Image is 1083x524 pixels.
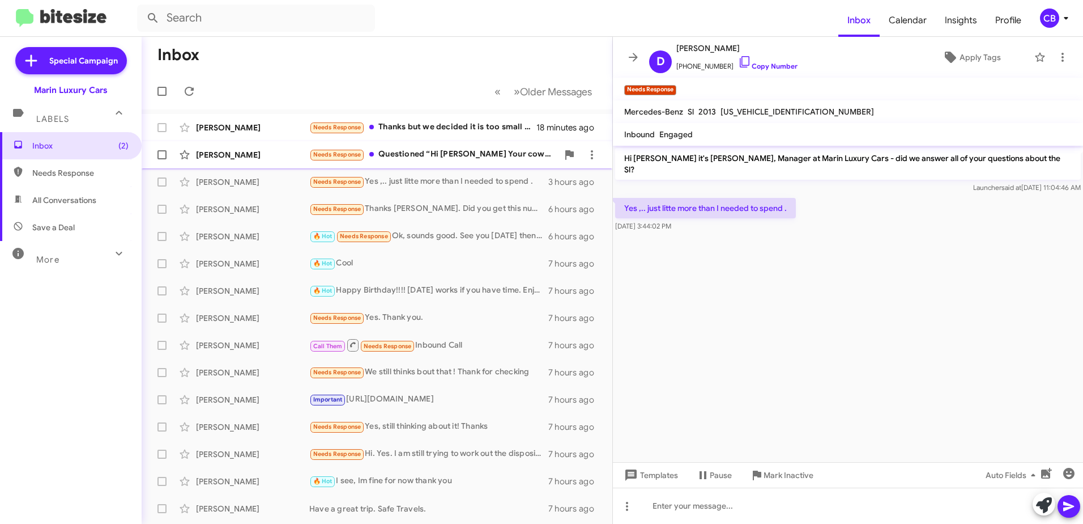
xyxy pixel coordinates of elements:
div: [PERSON_NAME] [196,394,309,405]
span: (2) [118,140,129,151]
div: Inbound Call [309,338,548,352]
div: 7 hours ago [548,503,603,514]
span: Save a Deal [32,222,75,233]
div: 7 hours ago [548,476,603,487]
span: D [656,53,665,71]
p: Yes ,.. just litte more than I needed to spend . [615,198,796,218]
input: Search [137,5,375,32]
div: 7 hours ago [548,340,603,351]
div: We still thinks bout that ! Thank for checking [309,366,548,379]
div: Questioned “Hi [PERSON_NAME] Your coworker [PERSON_NAME] was very helpful answering my questions.... [309,148,558,161]
span: Needs Response [340,233,388,240]
button: Pause [687,465,741,485]
div: Thanks but we decided it is too small for what we are looking for in a plug in hybrid [309,121,536,134]
div: CB [1040,9,1059,28]
div: [PERSON_NAME] [196,421,309,433]
div: Marin Luxury Cars [34,84,108,96]
button: Templates [613,465,687,485]
span: » [514,84,520,99]
div: 7 hours ago [548,421,603,433]
span: Needs Response [313,314,361,322]
span: Templates [622,465,678,485]
div: Happy Birthday!!!! [DATE] works if you have time. Enjoy your weekend. [309,284,548,297]
span: 🔥 Hot [313,287,332,294]
div: [PERSON_NAME] [196,503,309,514]
span: Needs Response [313,205,361,213]
span: [PERSON_NAME] [676,41,798,55]
span: Sl [688,107,694,117]
button: Mark Inactive [741,465,822,485]
div: 6 hours ago [548,204,603,215]
div: 18 minutes ago [536,122,603,133]
span: said at [1001,183,1021,192]
div: 7 hours ago [548,394,603,405]
span: Needs Response [313,178,361,185]
a: Calendar [880,4,936,37]
span: Apply Tags [960,47,1001,67]
span: All Conversations [32,195,96,206]
span: Mark Inactive [764,465,813,485]
div: [PERSON_NAME] [196,204,309,215]
button: Apply Tags [914,47,1029,67]
a: Inbox [838,4,880,37]
span: 🔥 Hot [313,260,332,267]
span: Launcher [DATE] 11:04:46 AM [973,183,1081,192]
span: « [494,84,501,99]
div: Yes. Thank you. [309,311,548,324]
div: [PERSON_NAME] [196,340,309,351]
div: Have a great trip. Safe Travels. [309,503,548,514]
span: Mercedes-Benz [624,107,683,117]
div: Cool [309,257,548,270]
div: [PERSON_NAME] [196,367,309,378]
a: Profile [986,4,1030,37]
div: [PERSON_NAME] [196,122,309,133]
span: Needs Response [364,343,412,350]
div: 7 hours ago [548,285,603,297]
span: Needs Response [313,369,361,376]
span: Needs Response [313,151,361,158]
span: Call Them [313,343,343,350]
div: I see, Im fine for now thank you [309,475,548,488]
button: CB [1030,9,1071,28]
span: More [36,255,59,265]
span: Needs Response [313,124,361,131]
div: 7 hours ago [548,449,603,460]
span: Older Messages [520,86,592,98]
div: [PERSON_NAME] [196,312,309,324]
span: 🔥 Hot [313,233,332,240]
button: Next [507,80,599,103]
div: [PERSON_NAME] [196,231,309,242]
a: Copy Number [738,62,798,70]
span: Inbox [32,140,129,151]
div: 3 hours ago [548,176,603,188]
div: 7 hours ago [548,367,603,378]
span: [PHONE_NUMBER] [676,55,798,72]
a: Insights [936,4,986,37]
a: Special Campaign [15,47,127,74]
span: Needs Response [313,423,361,430]
div: [PERSON_NAME] [196,176,309,188]
span: Special Campaign [49,55,118,66]
div: [PERSON_NAME] [196,449,309,460]
span: Important [313,396,343,403]
span: 🔥 Hot [313,477,332,485]
nav: Page navigation example [488,80,599,103]
span: Needs Response [32,167,129,179]
span: [DATE] 3:44:02 PM [615,222,671,230]
span: [US_VEHICLE_IDENTIFICATION_NUMBER] [720,107,874,117]
div: Thanks [PERSON_NAME]. Did you get this number from [PERSON_NAME]? I’m still looking at colors, bu... [309,202,548,215]
small: Needs Response [624,85,676,95]
span: Pause [710,465,732,485]
div: [PERSON_NAME] [196,149,309,160]
span: Engaged [659,129,693,140]
button: Previous [488,80,508,103]
div: 7 hours ago [548,258,603,269]
span: Labels [36,114,69,124]
div: [URL][DOMAIN_NAME] [309,393,548,406]
span: 2013 [698,107,716,117]
div: 6 hours ago [548,231,603,242]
